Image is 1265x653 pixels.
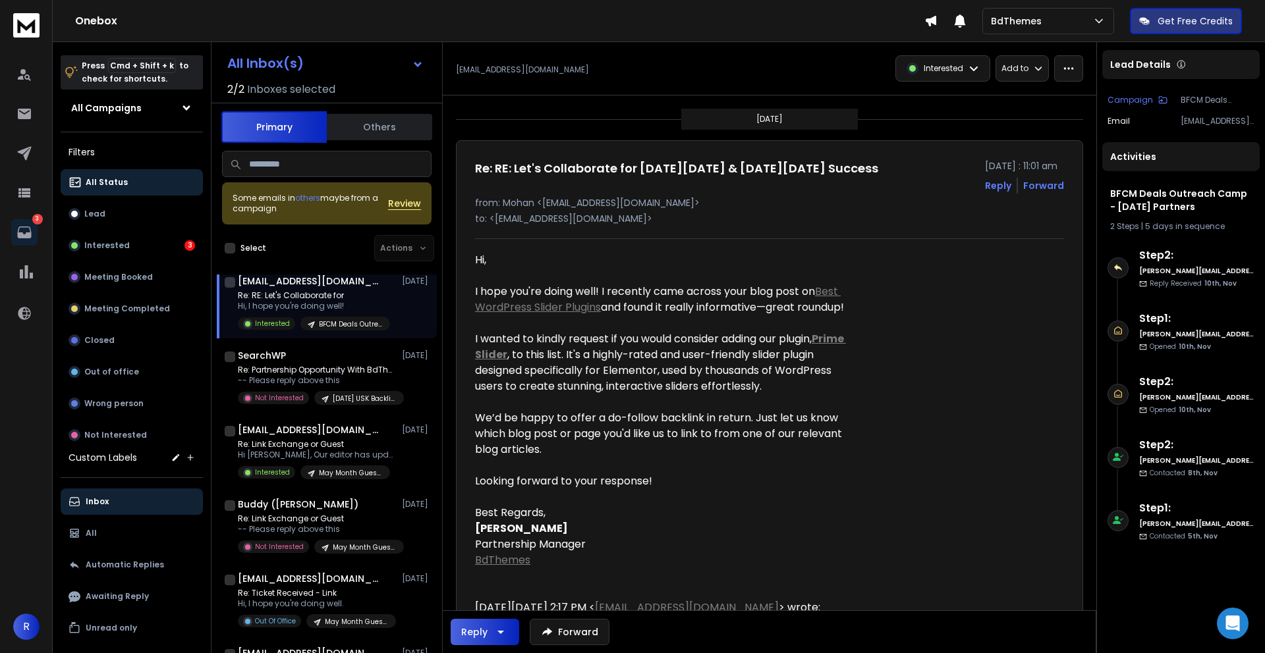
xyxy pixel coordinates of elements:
p: to: <[EMAIL_ADDRESS][DOMAIN_NAME]> [475,212,1064,225]
h6: Step 2 : [1139,437,1254,453]
p: Press to check for shortcuts. [82,59,188,86]
a: BdThemes [475,552,530,567]
h6: [PERSON_NAME][EMAIL_ADDRESS][DOMAIN_NAME] [1139,329,1254,339]
span: Cmd + Shift + k [108,58,176,73]
p: Out Of Office [255,616,296,626]
h1: BFCM Deals Outreach Camp - [DATE] Partners [1110,187,1252,213]
p: Get Free Credits [1158,14,1233,28]
span: 8th, Nov [1188,468,1218,478]
p: [EMAIL_ADDRESS][DOMAIN_NAME] [1181,116,1254,126]
button: Wrong person [61,390,203,417]
p: May Month Guest post or Link Exchange Outreach Campaign [319,468,382,478]
p: Meeting Completed [84,303,170,314]
p: -- Please reply above this [238,524,396,535]
button: Meeting Booked [61,264,203,290]
span: 5 days in sequence [1145,221,1225,232]
button: Awaiting Reply [61,583,203,610]
div: Open Intercom Messenger [1217,608,1249,639]
p: May Month Guest post or Link Exchange Outreach Campaign [325,617,388,627]
button: Reply [985,179,1011,192]
h6: Step 2 : [1139,248,1254,263]
a: [EMAIL_ADDRESS][DOMAIN_NAME] [595,600,779,615]
p: [DATE] : 11:01 am [985,159,1064,172]
p: Hi, I hope you're doing well! [238,301,390,311]
label: Select [240,243,266,253]
div: We’d be happy to offer a do-follow backlink in return. Just let us know which blog post or page y... [475,410,860,457]
p: [EMAIL_ADDRESS][DOMAIN_NAME] [456,65,589,75]
h3: Filters [61,143,203,161]
span: 10th, Nov [1179,405,1211,415]
button: Campaign [1108,95,1167,105]
span: 5th, Nov [1188,531,1218,541]
button: All Inbox(s) [217,50,434,76]
p: 3 [32,214,43,224]
a: 3 [11,219,38,246]
p: -- Please reply above this [238,375,396,386]
p: Campaign [1108,95,1153,105]
strong: [PERSON_NAME] [475,521,568,536]
p: Hi [PERSON_NAME], Our editor has updated [238,450,396,460]
p: BFCM Deals Outreach Camp - [DATE] Partners [319,319,382,329]
h6: Step 1 : [1139,311,1254,326]
button: R [13,614,40,640]
button: Forward [530,619,609,645]
h1: Buddy ([PERSON_NAME]) [238,498,358,511]
p: BdThemes [991,14,1047,28]
div: Activities [1102,142,1260,171]
button: All Campaigns [61,95,203,121]
p: Lead Details [1110,58,1171,71]
button: Interested3 [61,232,203,259]
h3: Inboxes selected [247,82,335,97]
p: Re: RE: Let's Collaborate for [238,290,390,301]
button: All Status [61,169,203,196]
button: Lead [61,201,203,227]
p: [DATE] [402,350,432,361]
h1: [EMAIL_ADDRESS][DOMAIN_NAME] [238,274,383,288]
button: Out of office [61,359,203,385]
p: All [86,528,97,538]
div: Some emails in maybe from a campaign [233,193,388,214]
p: Meeting Booked [84,272,153,282]
img: logo [13,13,40,38]
p: Lead [84,209,105,219]
button: Review [388,197,421,210]
h6: Step 1 : [1139,500,1254,516]
div: I wanted to kindly request if you would consider adding our plugin, , to this list. It's a highly... [475,331,860,394]
span: 2 / 2 [227,82,244,97]
div: 3 [184,240,195,251]
p: from: Mohan <[EMAIL_ADDRESS][DOMAIN_NAME]> [475,196,1064,209]
p: Interested [84,240,130,251]
div: Forward [1023,179,1064,192]
button: Primary [221,111,327,143]
p: [DATE] [402,276,432,286]
h1: Onebox [75,13,924,29]
span: others [295,192,320,203]
button: Reply [451,619,519,645]
div: Looking forward to your response! [475,473,860,489]
p: All Status [86,177,128,188]
p: [DATE] [402,573,432,584]
p: Re: Link Exchange or Guest [238,439,396,450]
span: 10th, Nov [1204,278,1237,288]
p: Opened [1150,342,1211,352]
div: Hi, I hope you're doing well! I recently came across your blog post on and found it really inform... [475,252,860,315]
p: Not Interested [255,393,304,403]
p: BFCM Deals Outreach Camp - [DATE] Partners [1181,95,1254,105]
p: Interested [924,63,963,74]
h1: All Campaigns [71,101,142,115]
p: Contacted [1150,531,1218,541]
p: Closed [84,335,115,346]
button: Not Interested [61,422,203,448]
button: Unread only [61,615,203,641]
p: Add to [1001,63,1028,74]
button: Get Free Credits [1130,8,1242,34]
button: Meeting Completed [61,296,203,322]
p: Automatic Replies [86,560,164,570]
p: Re: Partnership Opportunity With BdThemes [238,365,396,375]
button: Closed [61,327,203,353]
div: [DATE][DATE] 2:17 PM < > wrote: [475,600,860,615]
a: Best WordPress Slider Plugins [475,284,841,315]
h6: [PERSON_NAME][EMAIL_ADDRESS][DOMAIN_NAME] [1139,392,1254,402]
